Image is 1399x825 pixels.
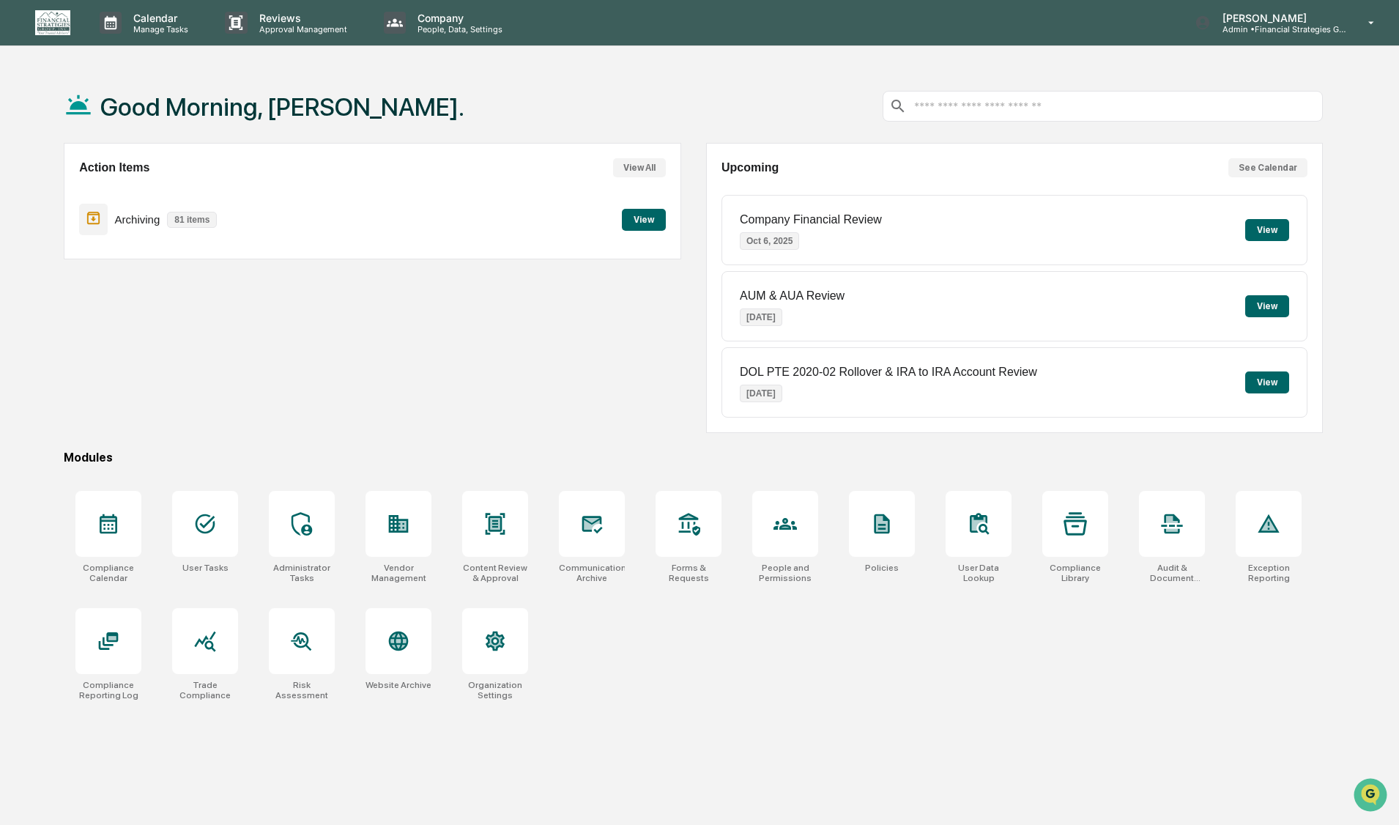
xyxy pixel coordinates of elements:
div: Policies [865,563,899,573]
div: User Tasks [182,563,229,573]
div: Forms & Requests [656,563,721,583]
button: View [1245,371,1289,393]
div: User Data Lookup [946,563,1012,583]
span: Attestations [121,300,182,314]
p: Company [406,12,510,24]
p: Reviews [248,12,355,24]
img: 1746055101610-c473b297-6a78-478c-a979-82029cc54cd1 [15,112,41,138]
div: Administrator Tasks [269,563,335,583]
button: View [622,209,666,231]
div: 🖐️ [15,301,26,313]
div: Compliance Library [1042,563,1108,583]
p: Admin • Financial Strategies Group (FSG) [1211,24,1347,34]
div: 🗄️ [106,301,118,313]
div: Organization Settings [462,680,528,700]
button: See all [227,160,267,177]
h1: Good Morning, [PERSON_NAME]. [100,92,464,122]
p: Oct 6, 2025 [740,232,799,250]
div: Compliance Reporting Log [75,680,141,700]
button: See Calendar [1228,158,1307,177]
p: Manage Tasks [122,24,196,34]
span: Pylon [146,363,177,374]
p: Company Financial Review [740,213,882,226]
div: Compliance Calendar [75,563,141,583]
button: View [1245,295,1289,317]
p: DOL PTE 2020-02 Rollover & IRA to IRA Account Review [740,366,1037,379]
span: • [122,239,127,251]
div: Audit & Document Logs [1139,563,1205,583]
div: Communications Archive [559,563,625,583]
a: View [622,212,666,226]
div: Exception Reporting [1236,563,1302,583]
span: [PERSON_NAME] [45,199,119,211]
div: Start new chat [66,112,240,127]
div: Risk Assessment [269,680,335,700]
a: 🗄️Attestations [100,294,188,320]
div: Vendor Management [365,563,431,583]
span: • [122,199,127,211]
div: We're offline, we'll be back soon [66,127,207,138]
p: 81 items [167,212,217,228]
p: [DATE] [740,385,782,402]
img: Jack Rasmussen [15,225,38,248]
p: [DATE] [740,308,782,326]
a: 🔎Data Lookup [9,322,98,348]
p: Approval Management [248,24,355,34]
a: Powered byPylon [103,363,177,374]
button: Start new chat [249,116,267,134]
p: People, Data, Settings [406,24,510,34]
p: How can we help? [15,31,267,54]
iframe: Open customer support [1352,777,1392,816]
img: logo [35,10,70,35]
button: View [1245,219,1289,241]
div: People and Permissions [752,563,818,583]
div: Past conversations [15,163,98,174]
div: Content Review & Approval [462,563,528,583]
h2: Upcoming [721,161,779,174]
img: 1746055101610-c473b297-6a78-478c-a979-82029cc54cd1 [29,240,41,251]
div: Modules [64,451,1323,465]
p: AUM & AUA Review [740,289,845,303]
div: 🔎 [15,329,26,341]
button: View All [613,158,666,177]
h2: Action Items [79,161,149,174]
span: [DATE] [130,199,160,211]
img: 8933085812038_c878075ebb4cc5468115_72.jpg [31,112,57,138]
div: Trade Compliance [172,680,238,700]
span: [DATE] [130,239,160,251]
span: Data Lookup [29,328,92,342]
img: Jack Rasmussen [15,185,38,209]
span: Preclearance [29,300,94,314]
div: Website Archive [365,680,431,690]
p: Calendar [122,12,196,24]
span: [PERSON_NAME] [45,239,119,251]
p: Archiving [115,213,160,226]
a: 🖐️Preclearance [9,294,100,320]
p: [PERSON_NAME] [1211,12,1347,24]
img: 1746055101610-c473b297-6a78-478c-a979-82029cc54cd1 [29,200,41,212]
